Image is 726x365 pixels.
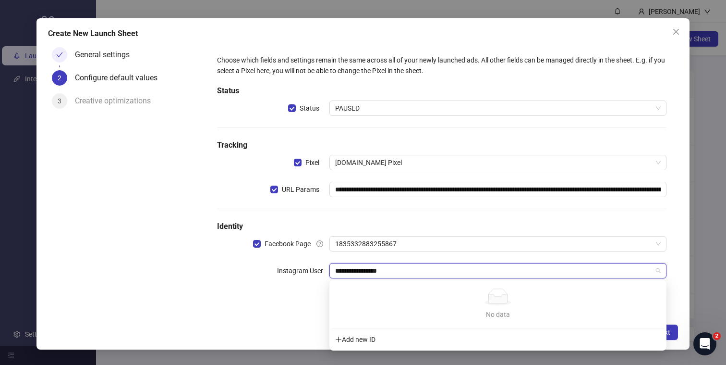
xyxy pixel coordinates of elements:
[335,155,661,170] span: Bioma.health Pixel
[217,55,667,76] div: Choose which fields and settings remain the same across all of your newly launched ads. All other...
[261,239,315,249] span: Facebook Page
[277,263,329,278] label: Instagram User
[56,51,63,58] span: check
[341,309,655,320] div: No data
[693,332,716,355] iframe: Intercom live chat
[48,28,678,39] div: Create New Launch Sheet
[217,221,667,232] h5: Identity
[668,24,684,39] button: Close
[316,240,323,247] span: question-circle
[75,93,158,109] div: Creative optimizations
[278,184,323,195] span: URL Params
[296,103,323,113] span: Status
[331,330,665,349] div: plusAdd new ID
[75,70,165,86] div: Configure default values
[217,139,667,151] h5: Tracking
[302,157,323,168] span: Pixel
[672,28,680,36] span: close
[58,74,61,82] span: 2
[713,332,721,340] span: 2
[335,237,661,251] span: 1835332883255867
[335,336,342,343] span: plus
[217,85,667,97] h5: Status
[335,101,661,115] span: PAUSED
[58,97,61,105] span: 3
[75,47,137,63] div: General settings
